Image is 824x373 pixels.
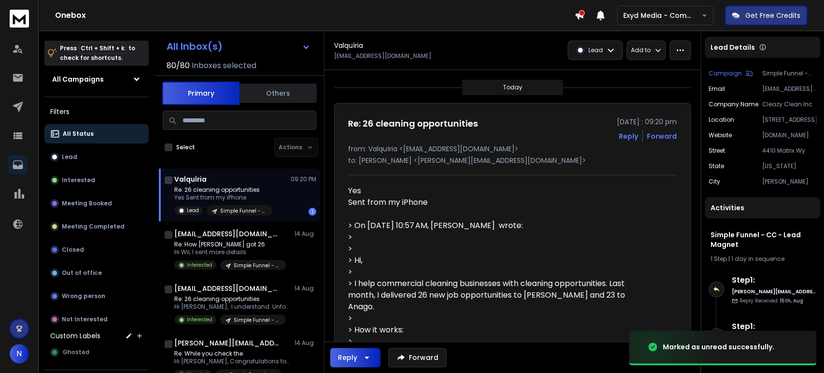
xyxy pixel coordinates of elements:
p: City [709,178,720,186]
button: Reply [330,348,380,367]
button: Forward [388,348,447,367]
button: N [10,344,29,363]
button: Out of office [44,263,149,283]
img: logo [10,10,29,28]
p: Wrong person [62,292,105,300]
p: 14 Aug [294,230,316,238]
p: Re: 26 cleaning opportunities [174,186,272,194]
h3: Inboxes selected [192,60,256,72]
p: Re: While you check the [174,350,290,358]
p: Hi [PERSON_NAME], I understand. Unfortunately, we [174,303,290,311]
p: 09:20 PM [291,175,316,183]
p: State [709,162,724,170]
h1: [PERSON_NAME][EMAIL_ADDRESS][DOMAIN_NAME] [174,338,280,348]
button: Not Interested [44,310,149,329]
div: 1 [308,208,316,215]
p: Simple Funnel - CC - Lead Magnet [220,207,266,215]
p: Simple Funnel - CC - Lead Magnet [234,316,280,324]
p: Get Free Credits [745,11,800,20]
p: Cleazy Clean Inc [762,100,816,108]
button: Others [239,83,317,104]
p: Interested [187,316,212,323]
p: Street [709,147,725,155]
p: website [709,131,732,139]
h6: [PERSON_NAME][EMAIL_ADDRESS][DOMAIN_NAME] [732,288,816,295]
p: Campaign [709,70,742,77]
p: Lead [62,153,77,161]
button: All Inbox(s) [159,37,318,56]
h1: [EMAIL_ADDRESS][DOMAIN_NAME] [174,284,280,293]
p: [DOMAIN_NAME] [762,131,816,139]
h1: Valquíria [334,41,363,50]
p: Press to check for shortcuts. [60,43,135,63]
p: to: [PERSON_NAME] <[PERSON_NAME][EMAIL_ADDRESS][DOMAIN_NAME]> [348,156,677,165]
button: Reply [619,131,638,141]
p: [EMAIL_ADDRESS][DOMAIN_NAME] [762,85,816,93]
div: Marked as unread successfully. [663,342,774,352]
p: Closed [62,246,84,254]
h6: Step 1 : [732,274,816,286]
h3: Custom Labels [50,331,100,341]
p: [US_STATE] [762,162,816,170]
h1: Onebox [55,10,574,21]
p: [STREET_ADDRESS] [762,116,816,124]
button: Interested [44,171,149,190]
p: Hi Wil, I sent more details [174,248,286,256]
p: Today [503,84,522,91]
p: Company Name [709,100,758,108]
p: location [709,116,734,124]
h1: Re: 26 cleaning opportunities [348,117,478,130]
h1: Simple Funnel - CC - Lead Magnet [711,230,814,249]
button: Primary [162,82,239,105]
h6: Step 1 : [732,321,816,332]
button: Get Free Credits [725,6,807,25]
span: 80 / 80 [167,60,190,72]
div: Activities [705,197,820,218]
label: Select [176,143,195,151]
p: Interested [187,261,212,269]
button: Meeting Booked [44,194,149,213]
p: Re: 26 cleaning opportunities [174,295,290,303]
p: Lead [187,207,199,214]
p: [EMAIL_ADDRESS][DOMAIN_NAME] [334,52,432,60]
div: | [711,255,814,263]
h1: All Inbox(s) [167,42,223,51]
p: from: Valquíria <[EMAIL_ADDRESS][DOMAIN_NAME]> [348,144,677,154]
p: 14 Aug [294,339,316,347]
p: All Status [63,130,94,138]
p: Hi [PERSON_NAME], Congratulations to you and [174,358,290,365]
button: Wrong person [44,287,149,306]
p: Simple Funnel - CC - Lead Magnet [762,70,816,77]
p: Email [709,85,725,93]
button: Lead [44,147,149,167]
p: Out of office [62,269,102,277]
p: Reply Received [740,297,803,304]
span: Ctrl + Shift + k [79,43,126,54]
p: 14 Aug [294,285,316,292]
p: Lead [588,46,603,54]
p: Yes Sent from my iPhone [174,194,272,201]
button: All Campaigns [44,70,149,89]
p: 4410 Matrix Wy [762,147,816,155]
p: Lead Details [711,43,755,52]
button: Closed [44,240,149,259]
span: 15th, Aug [780,297,803,304]
p: Add to [631,46,651,54]
p: Not Interested [62,316,108,323]
div: Forward [647,131,677,141]
h1: [EMAIL_ADDRESS][DOMAIN_NAME] [174,229,280,239]
p: [DATE] : 09:20 pm [617,117,677,127]
p: Meeting Booked [62,200,112,207]
p: Meeting Completed [62,223,125,230]
button: Campaign [709,70,753,77]
h3: Filters [44,105,149,118]
span: Ghosted [63,348,89,356]
button: All Status [44,124,149,143]
p: Simple Funnel - CC - Lead Magnet [234,262,280,269]
div: Reply [338,353,357,362]
button: Meeting Completed [44,217,149,236]
h1: Valquíria [174,174,207,184]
